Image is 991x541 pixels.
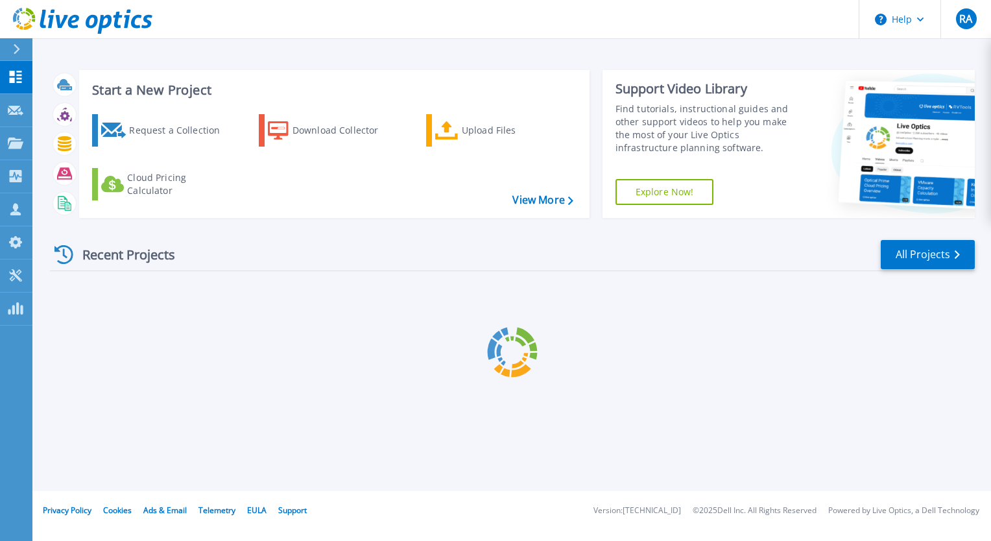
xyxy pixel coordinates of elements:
[50,239,193,270] div: Recent Projects
[615,80,802,97] div: Support Video Library
[426,114,571,147] a: Upload Files
[462,117,566,143] div: Upload Files
[959,14,972,24] span: RA
[293,117,396,143] div: Download Collector
[103,505,132,516] a: Cookies
[593,507,681,515] li: Version: [TECHNICAL_ID]
[278,505,307,516] a: Support
[127,171,231,197] div: Cloud Pricing Calculator
[92,114,237,147] a: Request a Collection
[512,194,573,206] a: View More
[92,168,237,200] a: Cloud Pricing Calculator
[143,505,187,516] a: Ads & Email
[828,507,979,515] li: Powered by Live Optics, a Dell Technology
[92,83,573,97] h3: Start a New Project
[881,240,975,269] a: All Projects
[259,114,403,147] a: Download Collector
[615,179,714,205] a: Explore Now!
[693,507,817,515] li: © 2025 Dell Inc. All Rights Reserved
[43,505,91,516] a: Privacy Policy
[198,505,235,516] a: Telemetry
[247,505,267,516] a: EULA
[129,117,233,143] div: Request a Collection
[615,102,802,154] div: Find tutorials, instructional guides and other support videos to help you make the most of your L...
